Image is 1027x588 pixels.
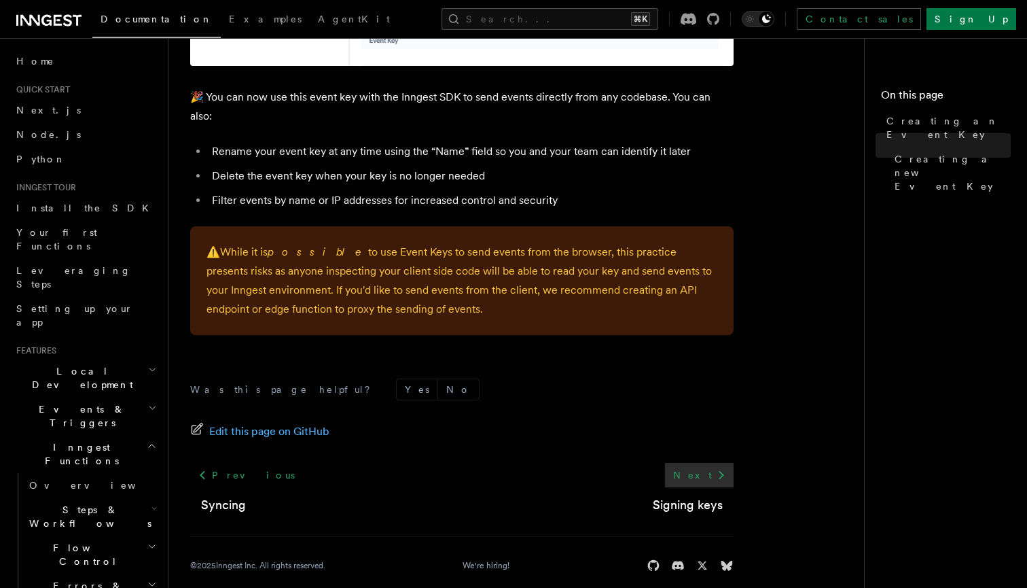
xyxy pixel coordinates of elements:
div: © 2025 Inngest Inc. All rights reserved. [190,560,325,571]
a: Creating an Event Key [881,109,1011,147]
a: Sign Up [926,8,1016,30]
span: Your first Functions [16,227,97,252]
span: Creating a new Event Key [895,152,1011,193]
a: Next.js [11,98,160,122]
p: Was this page helpful? [190,383,380,396]
li: Filter events by name or IP addresses for increased control and security [208,191,734,210]
button: Search...⌘K [442,8,658,30]
span: Events & Triggers [11,402,148,430]
span: Home [16,54,54,68]
h4: On this page [881,87,1011,109]
a: Documentation [92,4,221,38]
button: Inngest Functions [11,435,160,473]
span: Creating an Event Key [886,114,1011,141]
a: Install the SDK [11,196,160,220]
em: possible [268,245,368,258]
a: Leveraging Steps [11,258,160,296]
a: We're hiring! [463,560,509,571]
a: Home [11,49,160,73]
p: 🎉 You can now use this event key with the Inngest SDK to send events directly from any codebase. ... [190,88,734,126]
button: No [438,379,479,400]
li: Delete the event key when your key is no longer needed [208,167,734,186]
span: Overview [29,480,169,491]
a: Syncing [201,496,246,515]
a: Creating a new Event Key [889,147,1011,198]
button: Steps & Workflows [24,498,160,536]
span: ⚠️ [206,245,220,258]
span: Examples [229,14,302,24]
button: Flow Control [24,536,160,574]
a: Edit this page on GitHub [190,422,329,441]
span: Inngest tour [11,182,76,193]
span: Quick start [11,84,70,95]
a: Setting up your app [11,296,160,334]
span: Edit this page on GitHub [209,422,329,441]
span: Leveraging Steps [16,265,131,290]
span: Steps & Workflows [24,503,151,530]
a: Your first Functions [11,220,160,258]
span: Inngest Functions [11,440,147,468]
a: AgentKit [310,4,398,37]
button: Events & Triggers [11,397,160,435]
span: Flow Control [24,541,147,568]
a: Python [11,147,160,171]
span: Install the SDK [16,203,157,213]
span: Features [11,345,56,356]
a: Contact sales [797,8,921,30]
button: Yes [397,379,437,400]
a: Previous [190,463,302,487]
span: Local Development [11,364,148,392]
span: Next.js [16,105,81,116]
a: Next [665,463,734,487]
a: Signing keys [653,496,723,515]
span: Node.js [16,129,81,140]
a: Overview [24,473,160,498]
span: Documentation [101,14,213,24]
kbd: ⌘K [631,12,650,26]
span: Setting up your app [16,303,133,328]
a: Node.js [11,122,160,147]
button: Toggle dark mode [742,11,774,27]
span: AgentKit [318,14,390,24]
span: Python [16,154,66,165]
li: Rename your event key at any time using the “Name” field so you and your team can identify it later [208,142,734,161]
p: While it is to use Event Keys to send events from the browser, this practice presents risks as an... [206,243,717,319]
button: Local Development [11,359,160,397]
a: Examples [221,4,310,37]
